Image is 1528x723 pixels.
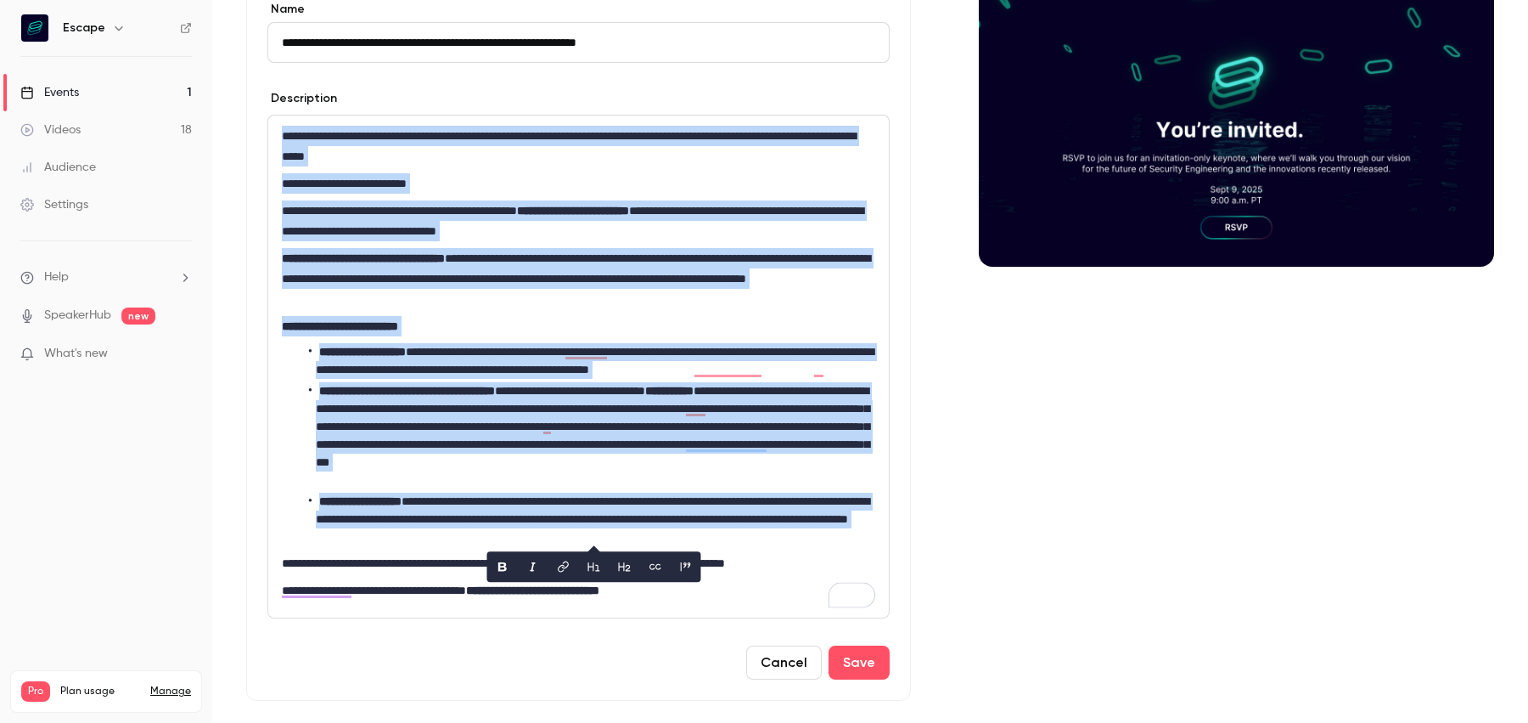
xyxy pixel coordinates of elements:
[20,159,96,176] div: Audience
[268,116,889,618] div: To enrich screen reader interactions, please activate Accessibility in Grammarly extension settings
[268,116,889,618] div: editor
[21,14,48,42] img: Escape
[550,553,577,580] button: link
[267,1,890,18] label: Name
[267,90,337,107] label: Description
[520,553,547,580] button: italic
[746,646,822,680] button: Cancel
[672,553,699,580] button: blockquote
[489,553,516,580] button: bold
[267,115,890,619] section: description
[20,196,88,213] div: Settings
[44,268,69,286] span: Help
[20,121,81,138] div: Videos
[44,307,111,325] a: SpeakerHub
[63,20,105,37] h6: Escape
[21,681,50,702] span: Pro
[20,268,192,286] li: help-dropdown-opener
[150,685,191,698] a: Manage
[121,308,155,325] span: new
[171,347,192,362] iframe: Noticeable Trigger
[20,84,79,101] div: Events
[44,345,108,363] span: What's new
[829,646,890,680] button: Save
[60,685,140,698] span: Plan usage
